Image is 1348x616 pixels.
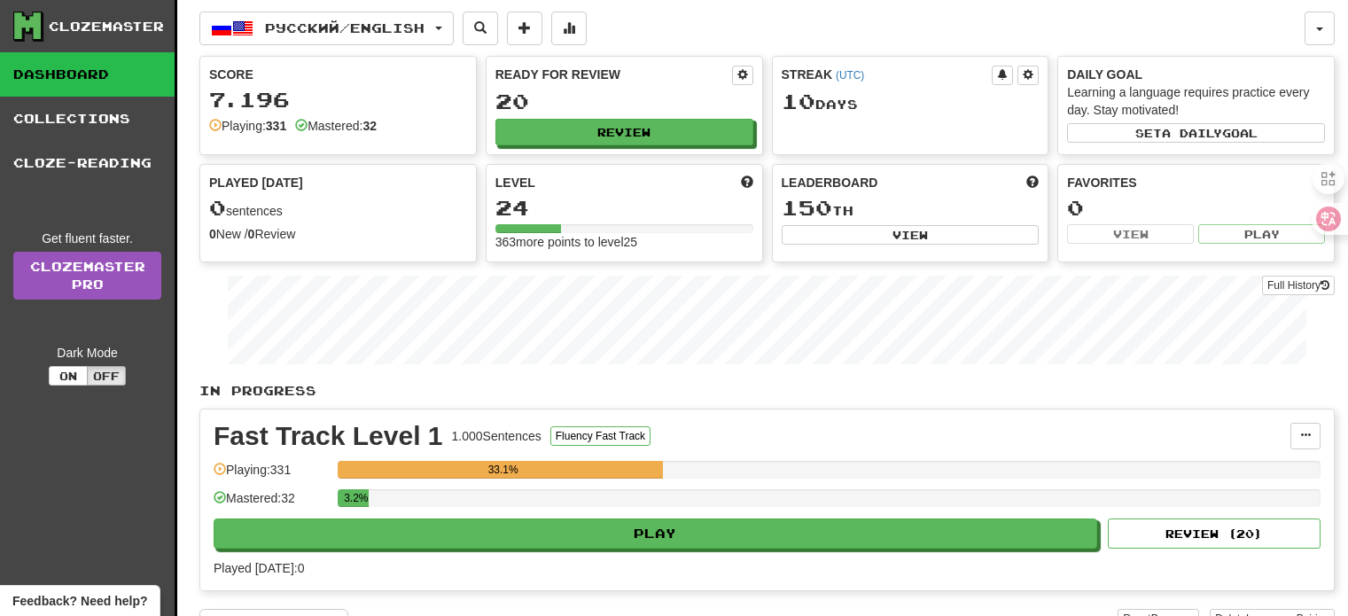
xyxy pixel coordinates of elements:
button: Play [1198,224,1325,244]
div: Score [209,66,467,83]
button: More stats [551,12,587,45]
span: Played [DATE] [209,174,303,191]
button: Full History [1262,276,1335,295]
div: 363 more points to level 25 [495,233,753,251]
div: Get fluent faster. [13,230,161,247]
div: Mastered: 32 [214,489,329,519]
strong: 0 [248,227,255,241]
div: th [782,197,1040,220]
span: This week in points, UTC [1026,174,1039,191]
a: ClozemasterPro [13,252,161,300]
div: Dark Mode [13,344,161,362]
span: 150 [782,195,832,220]
div: Mastered: [295,117,377,135]
strong: 331 [266,119,286,133]
div: 0 [1067,197,1325,219]
button: View [1067,224,1194,244]
span: a daily [1162,127,1222,139]
div: Favorites [1067,174,1325,191]
p: In Progress [199,382,1335,400]
strong: 0 [209,227,216,241]
div: Day s [782,90,1040,113]
div: Daily Goal [1067,66,1325,83]
button: Add sentence to collection [507,12,542,45]
strong: 32 [362,119,377,133]
div: Clozemaster [49,18,164,35]
div: Fast Track Level 1 [214,423,443,449]
span: Level [495,174,535,191]
span: Open feedback widget [12,592,147,610]
div: 7.196 [209,89,467,111]
span: 0 [209,195,226,220]
span: 10 [782,89,815,113]
div: Playing: 331 [214,461,329,490]
div: Ready for Review [495,66,732,83]
span: Leaderboard [782,174,878,191]
button: Seta dailygoal [1067,123,1325,143]
span: Score more points to level up [741,174,753,191]
span: Русский / English [265,20,425,35]
a: (UTC) [836,69,864,82]
div: Playing: [209,117,286,135]
div: New / Review [209,225,467,243]
div: 20 [495,90,753,113]
button: Review (20) [1108,519,1321,549]
button: Search sentences [463,12,498,45]
button: Off [87,366,126,386]
span: Played [DATE]: 0 [214,561,304,575]
div: 24 [495,197,753,219]
button: Русский/English [199,12,454,45]
div: 1.000 Sentences [452,427,542,445]
div: 3.2% [343,489,369,507]
div: sentences [209,197,467,220]
button: Review [495,119,753,145]
button: Fluency Fast Track [550,426,651,446]
button: Play [214,519,1097,549]
button: On [49,366,88,386]
div: Learning a language requires practice every day. Stay motivated! [1067,83,1325,119]
button: View [782,225,1040,245]
div: 33.1% [343,461,663,479]
div: Streak [782,66,993,83]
